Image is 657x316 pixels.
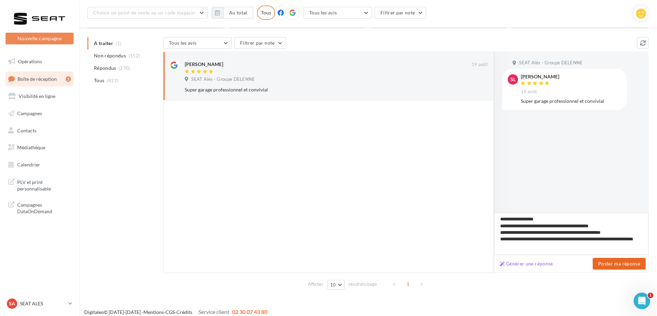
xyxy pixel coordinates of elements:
a: Visibilité en ligne [4,89,75,103]
a: PLV et print personnalisable [4,175,75,195]
button: Filtrer par note [234,37,286,49]
span: PLV et print personnalisable [17,177,71,192]
span: Campagnes DataOnDemand [17,200,71,215]
div: [PERSON_NAME] [185,61,223,68]
button: Filtrer par note [375,7,427,19]
span: Tous les avis [309,10,337,15]
span: Opérations [18,58,42,64]
span: (152) [129,53,140,58]
span: 19 août [521,89,537,95]
span: Non répondus [94,52,126,59]
span: Visibilité en ligne [19,93,55,99]
div: 1 [66,76,71,82]
a: Médiathèque [4,140,75,155]
a: Crédits [176,309,192,315]
span: résultats/page [348,281,377,287]
button: Tous les avis [303,7,372,19]
span: Campagnes [17,110,42,116]
span: Médiathèque [17,144,45,150]
a: Contacts [4,123,75,138]
span: Afficher [308,281,323,287]
a: Boîte de réception1 [4,72,75,86]
button: Choisir un point de vente ou un code magasin [87,7,208,19]
span: Répondus [94,65,116,72]
span: 1 [402,279,413,290]
a: Mentions [143,309,164,315]
button: Au total [212,7,253,19]
a: Digitaleo [84,309,104,315]
span: SEAT Alès - Groupe DELENNE [519,60,583,66]
span: (422) [107,78,119,83]
span: Calendrier [17,162,40,167]
iframe: Intercom live chat [634,293,650,309]
p: SEAT ALES [20,300,66,307]
a: Opérations [4,54,75,69]
span: Service client [198,308,229,315]
span: © [DATE]-[DATE] - - - [84,309,267,315]
span: 02 30 07 43 80 [232,308,267,315]
a: Calendrier [4,157,75,172]
span: 10 [330,282,336,287]
a: Campagnes [4,106,75,121]
span: Tous [94,77,104,84]
span: Tous les avis [169,40,197,46]
button: Nouvelle campagne [6,33,74,44]
div: Super garage professionnel et convivial [521,98,621,105]
button: 10 [327,280,345,290]
span: Choisir un point de vente ou un code magasin [93,10,195,15]
span: (270) [119,65,130,71]
span: SEAT Alès - Groupe DELENNE [191,76,255,83]
span: SL [510,76,516,83]
span: Contacts [17,127,36,133]
a: Campagnes DataOnDemand [4,197,75,218]
span: 19 août [472,62,488,68]
div: [PERSON_NAME] [521,74,559,79]
a: CGS [165,309,175,315]
button: Poster ma réponse [593,258,646,270]
button: Au total [223,7,253,19]
div: Super garage professionnel et convivial [185,86,443,93]
a: SA SEAT ALES [6,297,74,310]
span: SA [9,300,15,307]
button: Tous les avis [163,37,232,49]
span: 1 [648,293,653,298]
div: Tous [257,6,275,20]
span: Boîte de réception [18,76,57,81]
button: Générer une réponse [497,260,556,268]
